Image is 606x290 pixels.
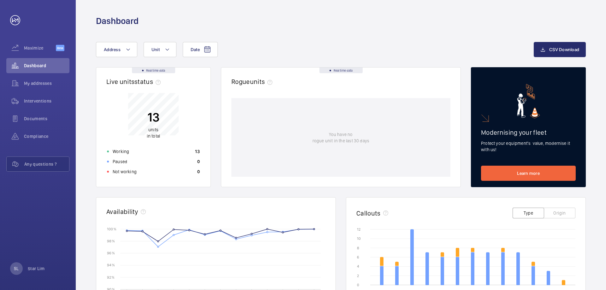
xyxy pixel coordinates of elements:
h2: Availability [106,208,138,216]
span: Interventions [24,98,69,104]
p: Paused [113,158,127,165]
text: 96 % [107,251,115,255]
span: units [148,127,158,132]
p: 0 [197,169,200,175]
h1: Dashboard [96,15,139,27]
div: Real time data [319,68,363,73]
button: Unit [144,42,176,57]
h2: Rogue [231,78,275,86]
h2: Live units [106,78,163,86]
button: CSV Download [534,42,586,57]
p: Protect your equipment's value, modernise it with us! [481,140,576,153]
button: Origin [544,208,575,218]
text: 100 % [107,227,116,231]
text: 10 [357,236,361,241]
span: Unit [151,47,160,52]
p: 13 [147,109,160,125]
span: units [250,78,275,86]
span: Documents [24,115,69,122]
span: Address [104,47,121,52]
span: status [134,78,163,86]
span: Beta [56,45,64,51]
p: in total [147,127,160,139]
button: Type [513,208,544,218]
p: Not working [113,169,137,175]
span: My addresses [24,80,69,86]
h2: Callouts [356,209,381,217]
span: CSV Download [549,47,579,52]
p: 0 [197,158,200,165]
span: Dashboard [24,62,69,69]
span: Compliance [24,133,69,139]
p: Working [113,148,129,155]
button: Address [96,42,137,57]
p: Star Lim [28,265,45,272]
img: marketing-card.svg [517,84,540,118]
p: 13 [195,148,200,155]
span: Date [191,47,200,52]
button: Date [183,42,218,57]
span: Any questions ? [24,161,69,167]
a: Learn more [481,166,576,181]
text: 0 [357,283,359,287]
text: 94 % [107,263,115,267]
text: 12 [357,227,360,232]
span: Maximize [24,45,56,51]
h2: Modernising your fleet [481,128,576,136]
div: Real time data [132,68,175,73]
p: You have no rogue unit in the last 30 days [312,131,369,144]
text: 4 [357,264,359,269]
p: SL [14,265,19,272]
text: 6 [357,255,359,259]
text: 8 [357,246,359,250]
text: 2 [357,274,359,278]
text: 92 % [107,275,115,279]
text: 98 % [107,239,115,243]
